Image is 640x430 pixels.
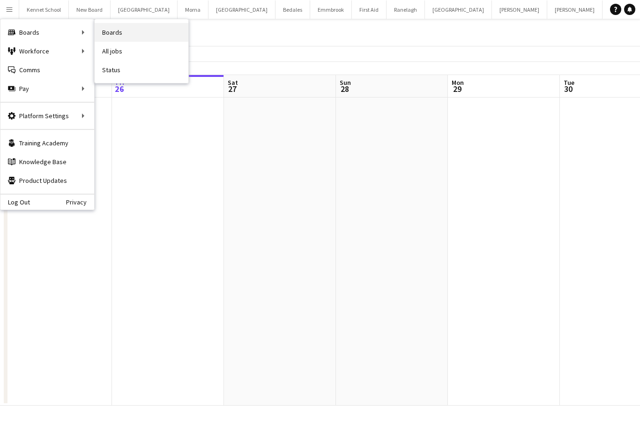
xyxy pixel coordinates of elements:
button: [PERSON_NAME] [547,0,603,19]
button: [GEOGRAPHIC_DATA] [208,0,275,19]
a: Status [95,60,188,79]
div: Workforce [0,42,94,60]
span: 27 [226,83,238,94]
button: Ranelagh [387,0,425,19]
span: Mon [452,78,464,87]
a: Privacy [66,198,94,206]
a: Training Academy [0,134,94,152]
span: 30 [562,83,574,94]
button: [GEOGRAPHIC_DATA] [425,0,492,19]
a: Product Updates [0,171,94,190]
button: Emmbrook [310,0,352,19]
button: Morna [178,0,208,19]
a: Comms [0,60,94,79]
button: [GEOGRAPHIC_DATA] [111,0,178,19]
span: 26 [114,83,124,94]
button: Kennet School [19,0,69,19]
span: 29 [450,83,464,94]
button: First Aid [352,0,387,19]
button: Bedales [275,0,310,19]
span: Sun [340,78,351,87]
span: Tue [564,78,574,87]
a: Boards [95,23,188,42]
a: Log Out [0,198,30,206]
button: New Board [69,0,111,19]
button: [PERSON_NAME] [492,0,547,19]
span: Sat [228,78,238,87]
div: Pay [0,79,94,98]
span: 28 [338,83,351,94]
div: Platform Settings [0,106,94,125]
a: Knowledge Base [0,152,94,171]
a: All jobs [95,42,188,60]
div: Boards [0,23,94,42]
